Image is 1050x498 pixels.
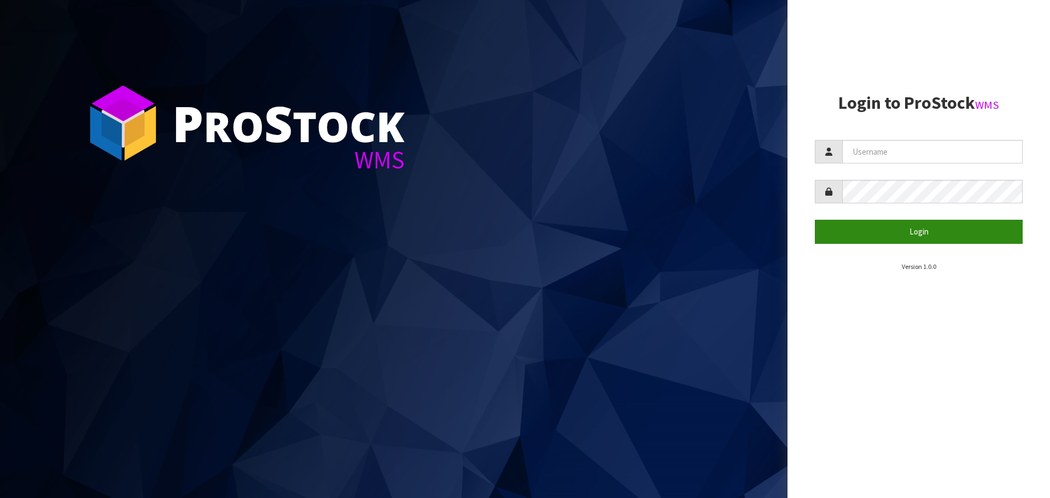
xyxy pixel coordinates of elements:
[975,98,999,112] small: WMS
[842,140,1023,163] input: Username
[815,220,1023,243] button: Login
[172,148,405,172] div: WMS
[82,82,164,164] img: ProStock Cube
[815,93,1023,113] h2: Login to ProStock
[172,90,203,156] span: P
[172,98,405,148] div: ro tock
[264,90,293,156] span: S
[902,262,936,271] small: Version 1.0.0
